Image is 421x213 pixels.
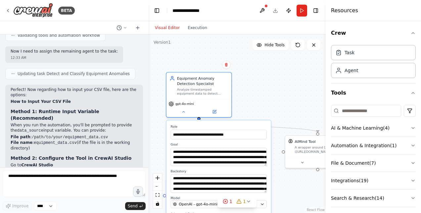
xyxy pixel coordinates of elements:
[133,187,143,196] button: Click to speak your automation idea
[11,163,138,168] li: Go to
[153,199,162,208] button: toggle interactivity
[222,61,231,69] button: Delete node
[3,202,31,210] button: Improve
[285,135,351,168] div: AIMindToolAIMind ToolA wrapper around [AI-Minds]([URL][DOMAIN_NAME]). Useful for when you need an...
[151,24,184,32] button: Visual Editor
[11,135,138,140] li: :
[11,140,138,151] li: : (if the file is in the working directory)
[243,198,246,205] span: 1
[22,163,53,167] strong: CrewAI Studio
[114,24,130,32] button: Switch to previous chat
[331,172,416,189] button: Integrations(19)
[171,169,267,174] label: Backstory
[11,87,138,98] p: Perfect! Now regarding how to input your CSV file, here are the options:
[171,196,267,200] label: Model
[58,7,75,15] div: BETA
[17,128,43,133] code: data_source
[125,202,146,210] button: Send
[11,49,118,54] p: Now I need to assign the remaining agent to the task:
[331,84,416,102] button: Tools
[18,71,130,76] span: Updating task Detect and Classify Equipment Anomalies
[264,42,285,48] span: Hide Tools
[11,140,32,145] strong: File name
[196,120,320,132] g: Edge from 6697b1d8-de0f-490c-8373-fc3764796a5b to 110e9a33-0847-49b8-8fb3-9a5a5f3cd92f
[18,33,100,38] span: Validating tools and automation workflow
[171,200,267,208] button: OpenAI - gpt-4o-mini
[345,67,358,74] div: Agent
[288,139,293,143] img: AIMindTool
[253,40,289,50] button: Hide Tools
[13,3,53,18] img: Logo
[172,7,206,14] nav: breadcrumb
[295,145,347,154] div: A wrapper around [AI-Minds]([URL][DOMAIN_NAME]). Useful for when you need answers to questions fr...
[153,174,162,208] div: React Flow controls
[200,109,229,115] button: Open in side panel
[184,24,211,32] button: Execution
[331,42,416,83] div: Crew
[177,76,228,86] div: Equipment Anomaly Detection Specialist
[307,208,325,212] a: React Flow attribution
[11,155,131,161] strong: Method 2: Configure the Tool in CrewAI Studio
[331,119,416,137] button: AI & Machine Learning(4)
[154,40,171,45] div: Version 1
[345,49,354,56] div: Task
[153,191,162,199] button: fit view
[11,135,30,139] strong: File path
[11,99,71,104] strong: How to Input Your CSV File
[311,6,320,15] button: Hide right sidebar
[318,159,348,166] button: Open in side panel
[177,87,228,96] div: Analyze timestamped equipment data to detect anomalies, classify their types, and assess their se...
[331,190,416,207] button: Search & Research(14)
[153,182,162,191] button: zoom out
[179,201,217,207] span: OpenAI - gpt-4o-mini
[295,139,316,144] div: AIMind Tool
[152,6,162,15] button: Hide left sidebar
[175,102,194,106] span: gpt-4o-mini
[171,143,267,147] label: Goal
[11,123,138,133] p: When you run the automation, you'll be prompted to provide the input variable. You can provide:
[11,55,118,60] div: 12:33 AM
[12,203,28,209] span: Improve
[32,135,108,140] code: /path/to/your/equipment_data.csv
[153,174,162,182] button: zoom in
[331,154,416,172] button: File & Document(7)
[132,24,143,32] button: Start a new chat
[331,137,416,154] button: Automation & Integration(1)
[331,24,416,42] button: Crew
[331,7,358,15] h4: Resources
[171,124,267,129] label: Role
[229,198,232,205] span: 1
[166,72,232,118] div: Equipment Anomaly Detection SpecialistAnalyze timestamped equipment data to detect anomalies, cla...
[128,203,138,209] span: Send
[217,195,257,208] button: 11
[11,109,99,121] strong: Method 1: Runtime Input Variable (Recommended)
[34,141,77,145] code: equipment_data.csv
